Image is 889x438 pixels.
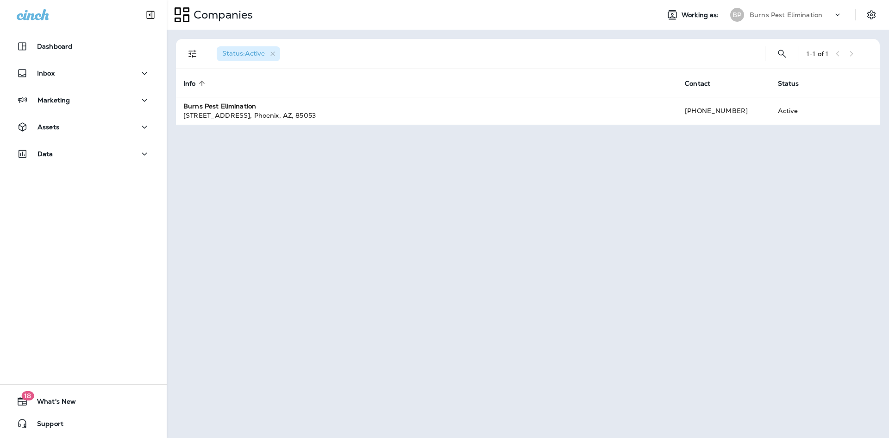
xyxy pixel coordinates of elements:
button: Assets [9,118,157,136]
p: Assets [38,123,59,131]
span: Status [778,80,799,88]
span: Contact [685,79,722,88]
td: [PHONE_NUMBER] [677,97,770,125]
p: Data [38,150,53,158]
button: Marketing [9,91,157,109]
span: 18 [21,391,34,400]
div: 1 - 1 of 1 [807,50,828,57]
button: Search Companies [773,44,791,63]
span: Support [28,420,63,431]
td: Active [770,97,830,125]
div: BP [730,8,744,22]
button: Settings [863,6,880,23]
span: What's New [28,398,76,409]
p: Marketing [38,96,70,104]
button: Collapse Sidebar [138,6,163,24]
strong: Burns Pest Elimination [183,102,256,110]
span: Working as: [682,11,721,19]
button: Data [9,145,157,163]
p: Burns Pest Elimination [750,11,822,19]
button: Support [9,414,157,433]
span: Contact [685,80,710,88]
span: Status [778,79,811,88]
p: Dashboard [37,43,72,50]
div: [STREET_ADDRESS] , Phoenix , AZ , 85053 [183,111,670,120]
span: Info [183,80,196,88]
span: Info [183,79,208,88]
span: Status : Active [222,49,265,57]
div: Status:Active [217,46,280,61]
button: Inbox [9,64,157,83]
button: Filters [183,44,202,63]
p: Companies [190,8,253,22]
p: Inbox [37,70,55,77]
button: Dashboard [9,37,157,56]
button: 18What's New [9,392,157,411]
